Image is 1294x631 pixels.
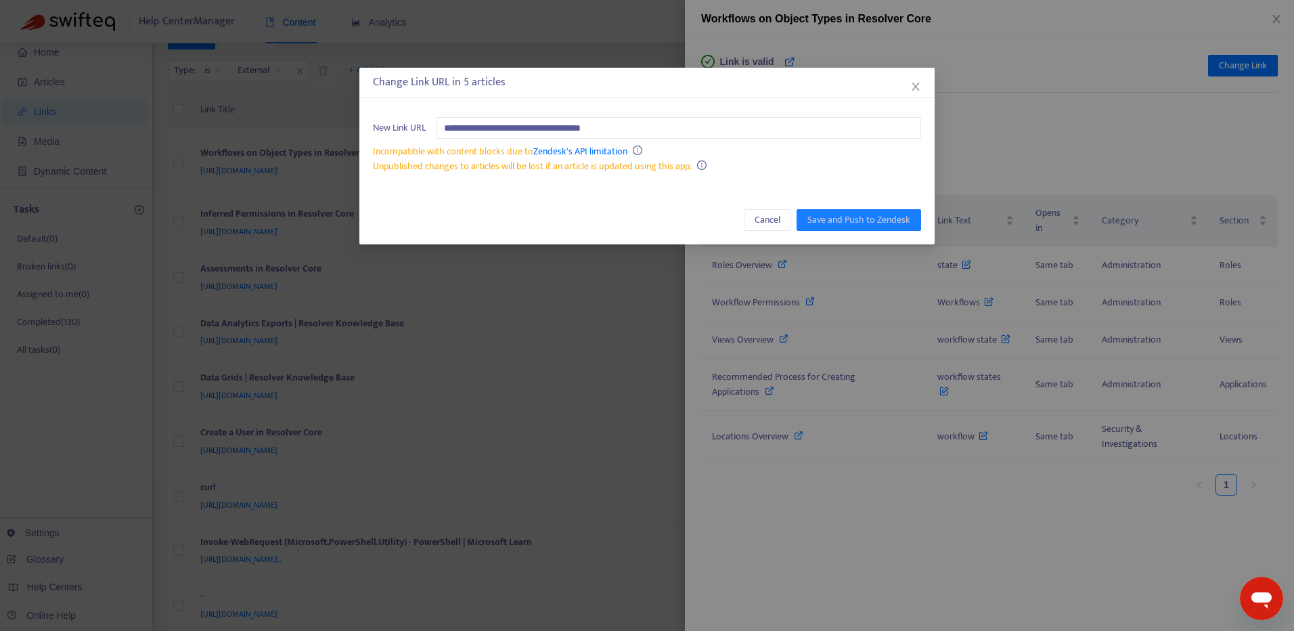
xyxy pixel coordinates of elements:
span: New Link URL [373,121,426,135]
span: close [910,81,921,92]
button: Save and Push to Zendesk [797,209,921,231]
span: Incompatible with content blocks due to [373,144,627,159]
div: Change Link URL in 5 articles [373,74,921,91]
button: Close [908,79,923,94]
span: info-circle [633,146,642,155]
a: Zendesk's API limitation [533,144,627,159]
span: Cancel [755,213,780,227]
span: info-circle [697,160,707,170]
iframe: Button to launch messaging window [1240,577,1283,620]
button: Cancel [744,209,791,231]
span: Unpublished changes to articles will be lost if an article is updated using this app. [373,158,692,174]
